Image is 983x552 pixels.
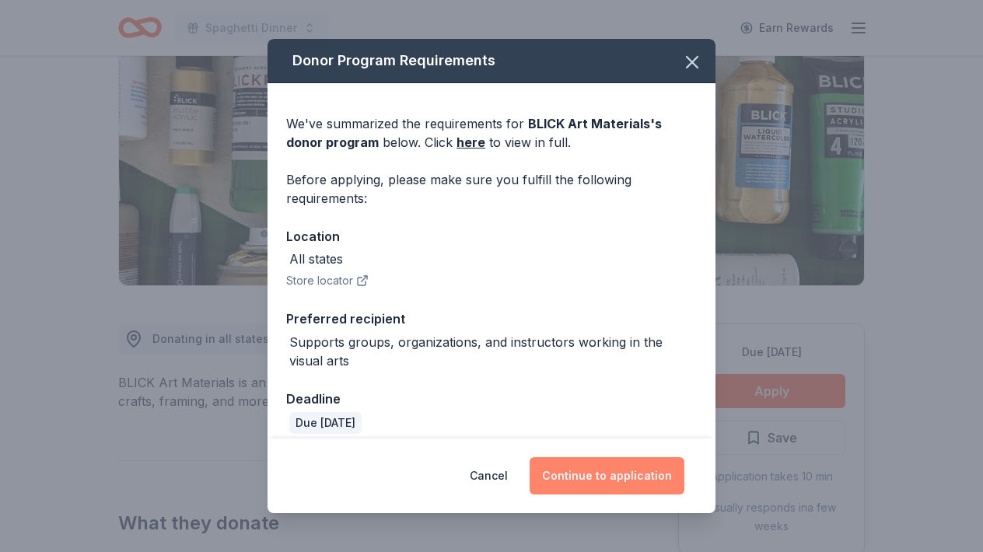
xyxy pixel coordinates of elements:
div: Location [286,226,697,246]
div: All states [289,250,343,268]
a: here [457,133,485,152]
div: Donor Program Requirements [268,39,715,83]
div: Supports groups, organizations, and instructors working in the visual arts [289,333,697,370]
div: We've summarized the requirements for below. Click to view in full. [286,114,697,152]
button: Cancel [470,457,508,494]
div: Before applying, please make sure you fulfill the following requirements: [286,170,697,208]
div: Deadline [286,389,697,409]
button: Store locator [286,271,369,290]
div: Due [DATE] [289,412,362,434]
div: Preferred recipient [286,309,697,329]
button: Continue to application [530,457,684,494]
